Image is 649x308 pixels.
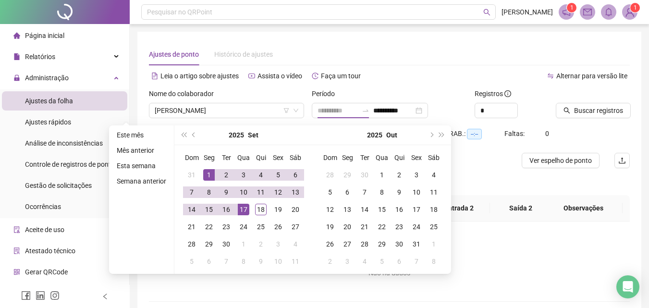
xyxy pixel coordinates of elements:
[618,157,626,164] span: upload
[252,218,269,235] td: 2025-09-25
[408,149,425,166] th: Sex
[255,204,267,215] div: 18
[183,253,200,270] td: 2025-10-05
[373,184,391,201] td: 2025-10-08
[220,256,232,267] div: 7
[203,221,215,233] div: 22
[321,253,339,270] td: 2025-11-02
[428,169,440,181] div: 4
[189,125,199,145] button: prev-year
[411,186,422,198] div: 10
[21,291,31,300] span: facebook
[218,235,235,253] td: 2025-09-30
[218,149,235,166] th: Ter
[238,221,249,233] div: 24
[287,201,304,218] td: 2025-09-20
[552,203,615,213] span: Observações
[200,235,218,253] td: 2025-09-29
[218,184,235,201] td: 2025-09-09
[186,186,197,198] div: 7
[570,4,574,11] span: 1
[321,235,339,253] td: 2025-10-26
[411,238,422,250] div: 31
[556,103,631,118] button: Buscar registros
[50,291,60,300] span: instagram
[235,235,252,253] td: 2025-10-01
[200,218,218,235] td: 2025-09-22
[324,186,336,198] div: 5
[504,130,526,137] span: Faltas:
[425,149,442,166] th: Sáb
[238,256,249,267] div: 8
[25,74,69,82] span: Administração
[149,88,220,99] label: Nome do colaborador
[248,125,258,145] button: month panel
[272,169,284,181] div: 5
[113,160,170,172] li: Esta semana
[391,235,408,253] td: 2025-10-30
[252,184,269,201] td: 2025-09-11
[391,218,408,235] td: 2025-10-23
[220,204,232,215] div: 16
[393,221,405,233] div: 23
[203,186,215,198] div: 8
[290,169,301,181] div: 6
[287,166,304,184] td: 2025-09-06
[356,201,373,218] td: 2025-10-14
[235,149,252,166] th: Qua
[356,235,373,253] td: 2025-10-28
[269,218,287,235] td: 2025-09-26
[25,226,64,234] span: Aceite de uso
[200,253,218,270] td: 2025-10-06
[425,235,442,253] td: 2025-11-01
[373,218,391,235] td: 2025-10-22
[376,186,388,198] div: 8
[490,195,551,222] th: Saída 2
[408,218,425,235] td: 2025-10-24
[362,107,369,114] span: to
[408,201,425,218] td: 2025-10-17
[373,149,391,166] th: Qua
[25,97,73,105] span: Ajustes da folha
[272,256,284,267] div: 10
[562,8,571,16] span: notification
[218,218,235,235] td: 2025-09-23
[428,221,440,233] div: 25
[359,256,370,267] div: 4
[238,204,249,215] div: 17
[522,153,600,168] button: Ver espelho de ponto
[252,166,269,184] td: 2025-09-04
[113,175,170,187] li: Semana anterior
[604,8,613,16] span: bell
[269,253,287,270] td: 2025-10-10
[359,221,370,233] div: 21
[238,186,249,198] div: 10
[220,186,232,198] div: 9
[312,88,341,99] label: Período
[235,218,252,235] td: 2025-09-24
[373,166,391,184] td: 2025-10-01
[25,118,71,126] span: Ajustes rápidos
[255,238,267,250] div: 2
[220,221,232,233] div: 23
[373,201,391,218] td: 2025-10-15
[428,186,440,198] div: 11
[272,204,284,215] div: 19
[287,235,304,253] td: 2025-10-04
[290,256,301,267] div: 11
[408,184,425,201] td: 2025-10-10
[252,235,269,253] td: 2025-10-02
[293,108,299,113] span: down
[321,184,339,201] td: 2025-10-05
[102,293,109,300] span: left
[428,256,440,267] div: 8
[25,268,68,276] span: Gerar QRCode
[229,125,244,145] button: year panel
[255,256,267,267] div: 9
[272,186,284,198] div: 12
[178,125,189,145] button: super-prev-year
[200,166,218,184] td: 2025-09-01
[287,149,304,166] th: Sáb
[25,203,61,210] span: Ocorrências
[13,32,20,39] span: home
